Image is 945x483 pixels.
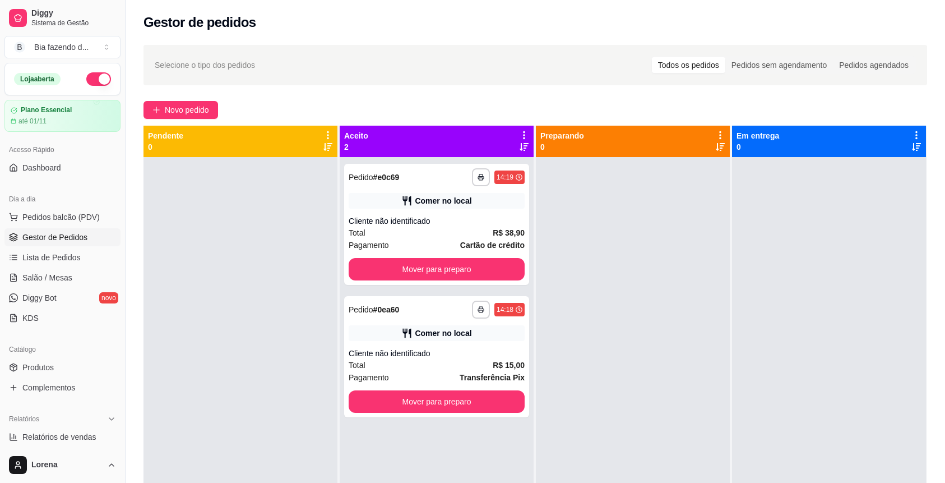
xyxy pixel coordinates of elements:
[373,173,400,182] strong: # e0c69
[22,362,54,373] span: Produtos
[4,36,121,58] button: Select a team
[4,228,121,246] a: Gestor de Pedidos
[14,42,25,53] span: B
[493,228,525,237] strong: R$ 38,90
[349,215,525,227] div: Cliente não identificado
[4,100,121,132] a: Plano Essencialaté 01/11
[493,361,525,370] strong: R$ 15,00
[165,104,209,116] span: Novo pedido
[22,312,39,324] span: KDS
[497,173,513,182] div: 14:19
[22,252,81,263] span: Lista de Pedidos
[155,59,255,71] span: Selecione o tipo dos pedidos
[349,227,365,239] span: Total
[31,19,116,27] span: Sistema de Gestão
[349,348,525,359] div: Cliente não identificado
[22,292,57,303] span: Diggy Bot
[460,373,525,382] strong: Transferência Pix
[148,130,183,141] p: Pendente
[22,272,72,283] span: Salão / Mesas
[21,106,72,114] article: Plano Essencial
[373,305,400,314] strong: # 0ea60
[4,190,121,208] div: Dia a dia
[497,305,513,314] div: 14:18
[4,249,121,266] a: Lista de Pedidos
[344,130,368,141] p: Aceito
[22,382,75,393] span: Complementos
[725,57,833,73] div: Pedidos sem agendamento
[34,42,89,53] div: Bia fazendo d ...
[540,130,584,141] p: Preparando
[652,57,725,73] div: Todos os pedidos
[833,57,915,73] div: Pedidos agendados
[736,141,779,153] p: 0
[31,8,116,19] span: Diggy
[4,141,121,159] div: Acesso Rápido
[4,208,121,226] button: Pedidos balcão (PDV)
[349,359,365,371] span: Total
[4,4,121,31] a: DiggySistema de Gestão
[143,101,218,119] button: Novo pedido
[540,141,584,153] p: 0
[415,328,471,339] div: Comer no local
[4,309,121,327] a: KDS
[349,258,525,280] button: Mover para preparo
[736,130,779,141] p: Em entrega
[31,460,103,470] span: Lorena
[4,379,121,397] a: Complementos
[349,305,373,314] span: Pedido
[143,13,256,31] h2: Gestor de pedidos
[4,269,121,287] a: Salão / Mesas
[349,239,389,251] span: Pagamento
[415,195,471,206] div: Comer no local
[4,452,121,479] button: Lorena
[344,141,368,153] p: 2
[152,106,160,114] span: plus
[460,241,525,250] strong: Cartão de crédito
[148,141,183,153] p: 0
[4,358,121,376] a: Produtos
[22,431,96,443] span: Relatórios de vendas
[4,341,121,358] div: Catálogo
[349,173,373,182] span: Pedido
[22,162,61,173] span: Dashboard
[349,390,525,413] button: Mover para preparo
[9,415,39,424] span: Relatórios
[86,72,111,86] button: Alterar Status
[18,117,47,126] article: até 01/11
[22,211,100,223] span: Pedidos balcão (PDV)
[4,159,121,177] a: Dashboard
[14,73,61,85] div: Loja aberta
[4,428,121,446] a: Relatórios de vendas
[4,289,121,307] a: Diggy Botnovo
[22,232,87,243] span: Gestor de Pedidos
[349,371,389,384] span: Pagamento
